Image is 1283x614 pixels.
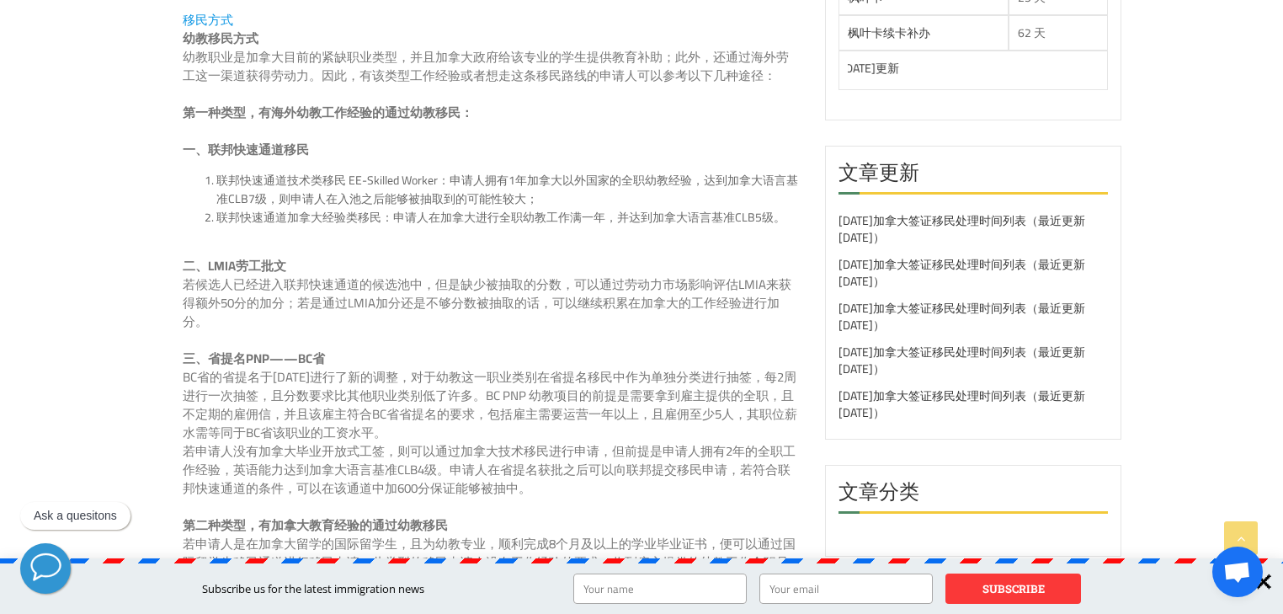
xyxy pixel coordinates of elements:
strong: 一、联邦快速通道移民 [183,137,309,162]
li: 联邦快速通道技术类移民 EE-Skilled Worker：申请人拥有1年加拿大以外国家的全职幼教经验，达到加拿大语言基准CLB7级，则申请人在入池之后能够被抽取到的可能性较大； [216,171,800,208]
a: Go to Top [1224,521,1258,555]
p: Ask a quesitons [34,509,117,523]
li: 联邦快速通道加拿大经验类移民：申请人在加拿大进行全职幼教工作满一年，并达到加拿大语言基准CLB5级。 [216,208,800,227]
strong: 第一种类型，有海外幼教工作经验的通过幼教移民： [183,100,473,125]
h2: 文章分类 [838,478,1108,514]
strong: 三、省提名PNP——BC省 [183,346,325,371]
a: [DATE]加拿大签证移民处理时间列表（最近更新[DATE]） [838,297,1085,336]
a: 枫叶卡续卡补办 [848,22,930,44]
strong: 二、LMIA劳工批文 [183,254,286,278]
a: [DATE]更新 [833,57,891,79]
p: 若申请人没有加拿大毕业开放式工签，则可以通过加拿大技术移民进行申请，但前提是申请人拥有2年的全职工作经验，英语能力达到加拿大语言基准CLB4级。申请人在省提名获批之后可以向联邦提交移民申请，若符... [183,442,800,498]
p: 若申请人是在加拿大留学的国际留学生，且为幼教专业，顺利完成8个月及以上的学业毕业证书，便可以通过国际留学生移民通道进行移民申请。此类型的移民申请人没有工作经验的要求，收到雇主提供的幼教工作全职且... [183,535,800,590]
p: 若候选人已经进入联邦快速通道的候选池中，但是缺少被抽取的分数，可以通过劳动力市场影响评估LMIA来获得额外50分的加分；若是通过LMIA加分还是不够分数被抽取的话，可以继续积累在加拿大的工作经验... [183,275,800,331]
input: Your email [759,574,933,604]
a: [DATE]加拿大签证移民处理时间列表（最近更新[DATE]） [838,210,1085,248]
p: BC省的省提名于[DATE]进行了新的调整，对于幼教这一职业类别在省提名移民中作为单独分类进行抽签，每2周进行一次抽签，且分数要求比其他职业类别低了许多。BC PNP 幼教项目的前提是需要拿到雇... [183,368,800,442]
strong: 幼教移民方式 [183,26,258,51]
p: 幼教职业是加拿大目前的紧缺职业类型，并且加拿大政府给该专业的学生提供教育补助；此外，还通过海外劳工这一渠道获得劳动力。因此，有该类型工作经验或者想走这条移民路线的申请人可以参考以下几种途径： [183,29,800,85]
strong: 第二种类型，有加拿大教育经验的通过幼教移民 [183,513,448,537]
td: 62 天 [1009,15,1108,51]
strong: SUBSCRIBE [982,581,1045,596]
a: [DATE]加拿大签证移民处理时间列表（最近更新[DATE]） [838,341,1085,380]
a: [DATE]加拿大签证移民处理时间列表（最近更新[DATE]） [838,254,1085,292]
h2: 文章更新 [838,159,1108,195]
a: [DATE]加拿大签证移民处理时间列表（最近更新[DATE]） [838,385,1085,424]
a: 开放式聊天 [1212,547,1263,597]
span: Subscribe us for the latest immigration news [202,581,424,596]
input: Your name [573,574,747,604]
span: 移民方式 [183,8,233,32]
